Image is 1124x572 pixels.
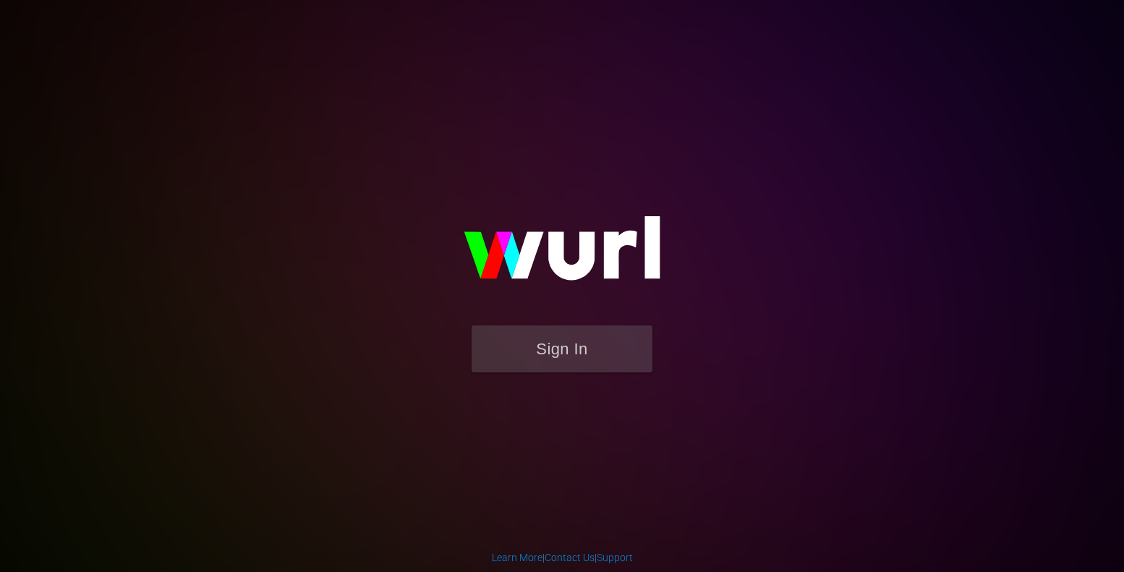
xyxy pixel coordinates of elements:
[492,550,633,565] div: | |
[417,185,707,325] img: wurl-logo-on-black-223613ac3d8ba8fe6dc639794a292ebdb59501304c7dfd60c99c58986ef67473.svg
[472,325,652,372] button: Sign In
[492,552,542,563] a: Learn More
[597,552,633,563] a: Support
[545,552,595,563] a: Contact Us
